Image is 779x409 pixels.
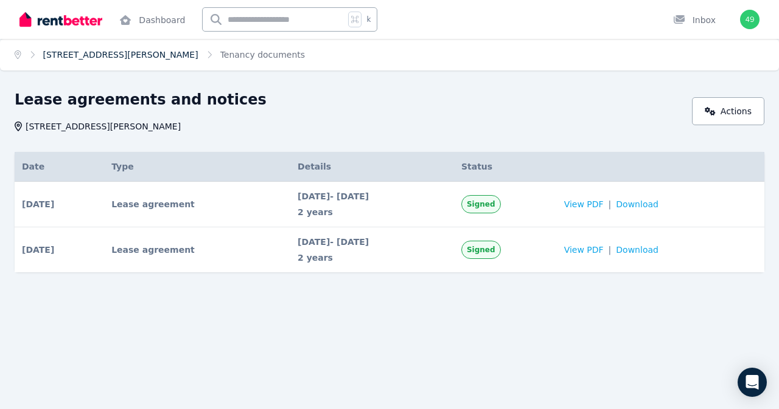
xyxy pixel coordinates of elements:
span: View PDF [564,198,604,210]
span: [DATE] [22,198,54,210]
th: Type [104,152,290,182]
span: | [609,244,612,256]
img: RentBetter [19,10,102,29]
span: Download [616,244,658,256]
span: [DATE] - [DATE] [298,236,447,248]
span: [DATE] [22,244,54,256]
span: Tenancy documents [220,49,305,61]
span: Download [616,198,658,210]
h1: Lease agreements and notices [15,90,267,109]
th: Status [454,152,557,182]
span: 2 years [298,252,447,264]
span: [STREET_ADDRESS][PERSON_NAME] [26,120,181,132]
a: [STREET_ADDRESS][PERSON_NAME] [43,50,198,60]
th: Details [290,152,454,182]
td: Lease agreement [104,182,290,227]
img: 49yxzhang@gmail.com [740,10,760,29]
a: Actions [692,97,764,125]
th: Date [15,152,104,182]
div: Inbox [673,14,716,26]
span: [DATE] - [DATE] [298,190,447,202]
td: Lease agreement [104,227,290,273]
span: 2 years [298,206,447,218]
span: View PDF [564,244,604,256]
span: k [366,15,371,24]
span: | [609,198,612,210]
div: Open Intercom Messenger [738,368,767,397]
span: Signed [467,199,495,209]
span: Signed [467,245,495,255]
